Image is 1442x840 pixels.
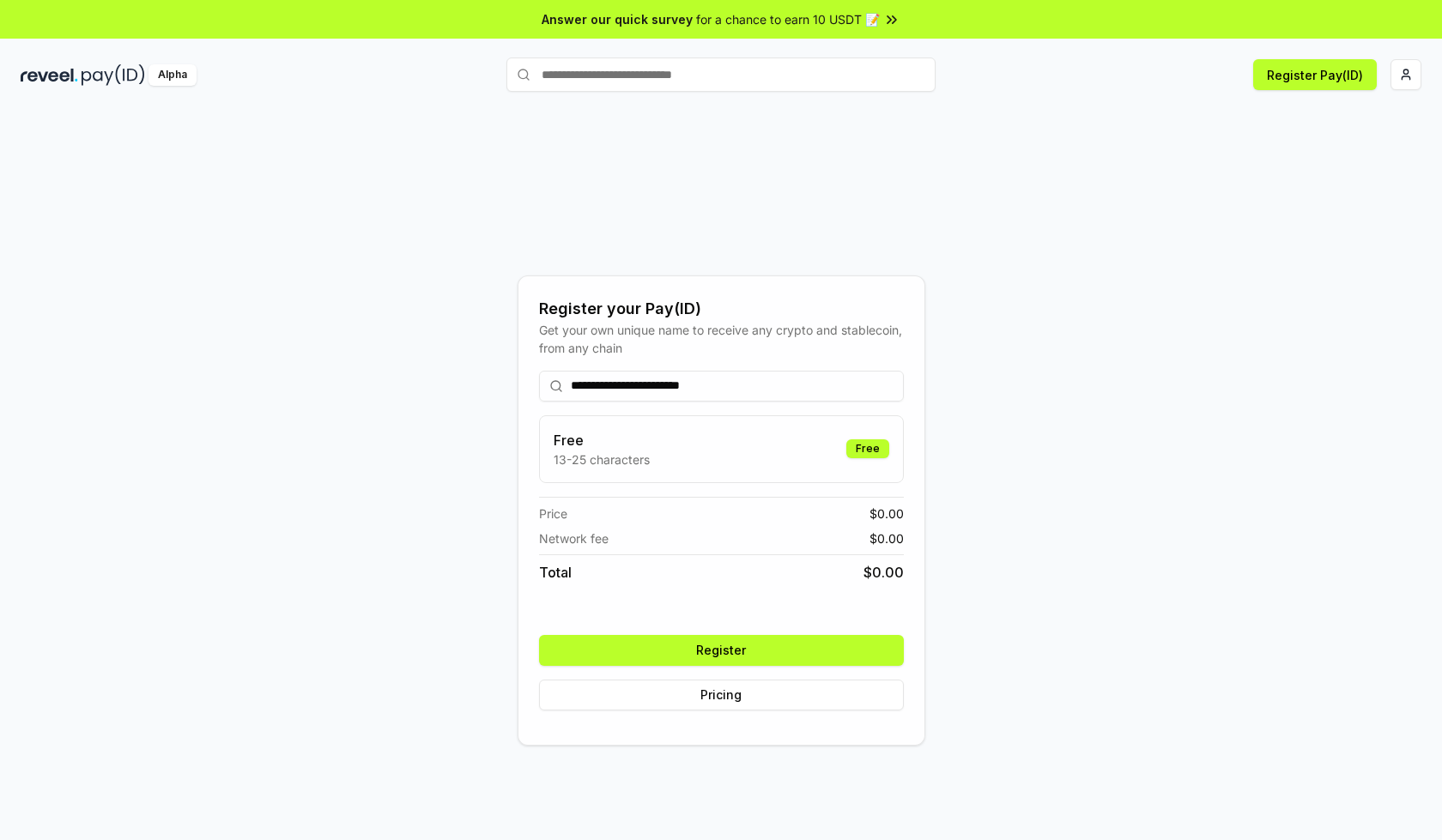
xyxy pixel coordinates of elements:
p: 13-25 characters [554,450,650,468]
span: Network fee [539,529,609,547]
div: Register your Pay(ID) [539,297,904,321]
button: Register [539,635,904,666]
span: for a chance to earn 10 USDT 📝 [696,10,880,28]
span: $ 0.00 [869,529,904,547]
div: Alpha [148,64,197,86]
span: $ 0.00 [863,562,904,583]
button: Pricing [539,680,904,710]
span: Total [539,562,572,583]
img: reveel_dark [21,64,78,86]
span: Price [539,505,567,523]
button: Register Pay(ID) [1253,59,1377,90]
span: $ 0.00 [869,505,904,523]
h3: Free [554,430,650,450]
span: Answer our quick survey [542,10,693,28]
img: pay_id [82,64,145,86]
div: Get your own unique name to receive any crypto and stablecoin, from any chain [539,321,904,357]
div: Free [846,439,889,458]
